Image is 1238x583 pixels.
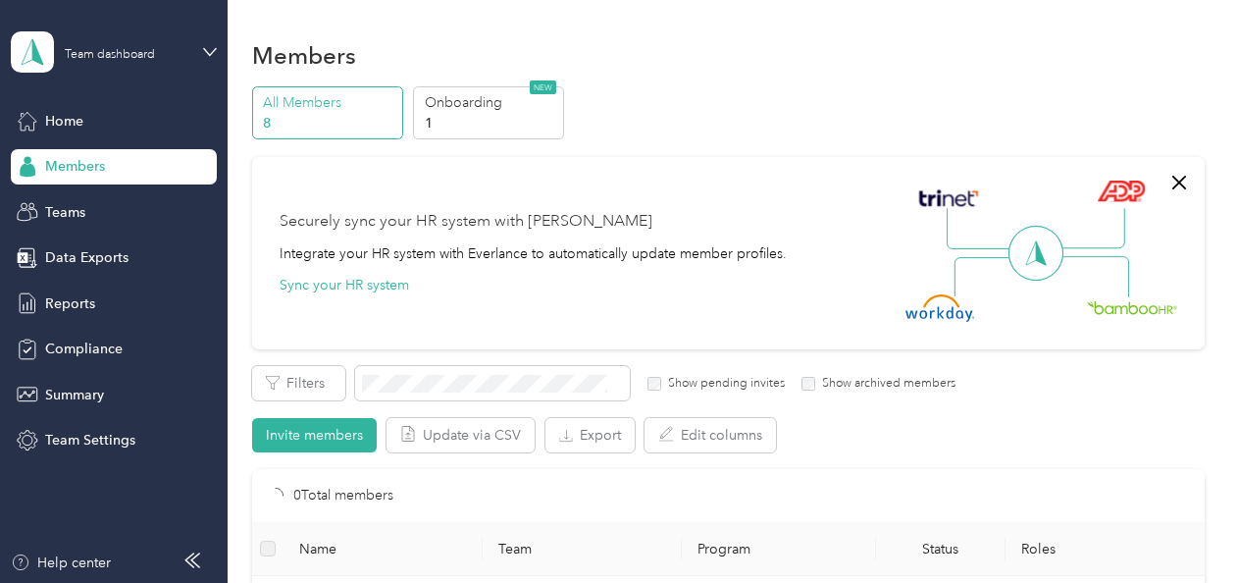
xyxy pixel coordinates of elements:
p: 1 [425,113,558,133]
span: Compliance [45,339,123,359]
p: 8 [263,113,396,133]
p: 0 Total members [293,485,393,506]
span: Team Settings [45,430,135,450]
button: Help center [11,553,111,573]
button: Update via CSV [387,418,535,452]
th: Roles [1006,522,1205,576]
div: Team dashboard [65,49,155,61]
img: ADP [1097,180,1145,202]
img: Line Left Down [954,256,1022,296]
label: Show pending invites [661,375,785,393]
div: Integrate your HR system with Everlance to automatically update member profiles. [280,243,787,264]
iframe: Everlance-gr Chat Button Frame [1128,473,1238,583]
button: Filters [252,366,345,400]
button: Export [545,418,635,452]
span: Data Exports [45,247,129,268]
span: Members [45,156,105,177]
h1: Members [252,45,356,66]
img: Line Right Up [1057,208,1125,249]
button: Sync your HR system [280,275,409,295]
th: Status [876,522,1006,576]
span: Home [45,111,83,132]
span: Summary [45,385,104,405]
button: Edit columns [645,418,776,452]
p: All Members [263,92,396,113]
span: NEW [530,80,556,94]
th: Program [682,522,876,576]
img: Workday [905,294,974,322]
span: Name [299,541,467,557]
th: Team [483,522,682,576]
img: BambooHR [1087,300,1177,314]
div: Securely sync your HR system with [PERSON_NAME] [280,210,652,234]
label: Show archived members [815,375,955,393]
p: Onboarding [425,92,558,113]
span: Teams [45,202,85,223]
img: Trinet [914,185,983,212]
img: Line Right Down [1060,256,1129,298]
span: Reports [45,293,95,314]
button: Invite members [252,418,377,452]
th: Name [284,522,483,576]
img: Line Left Up [947,208,1015,250]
